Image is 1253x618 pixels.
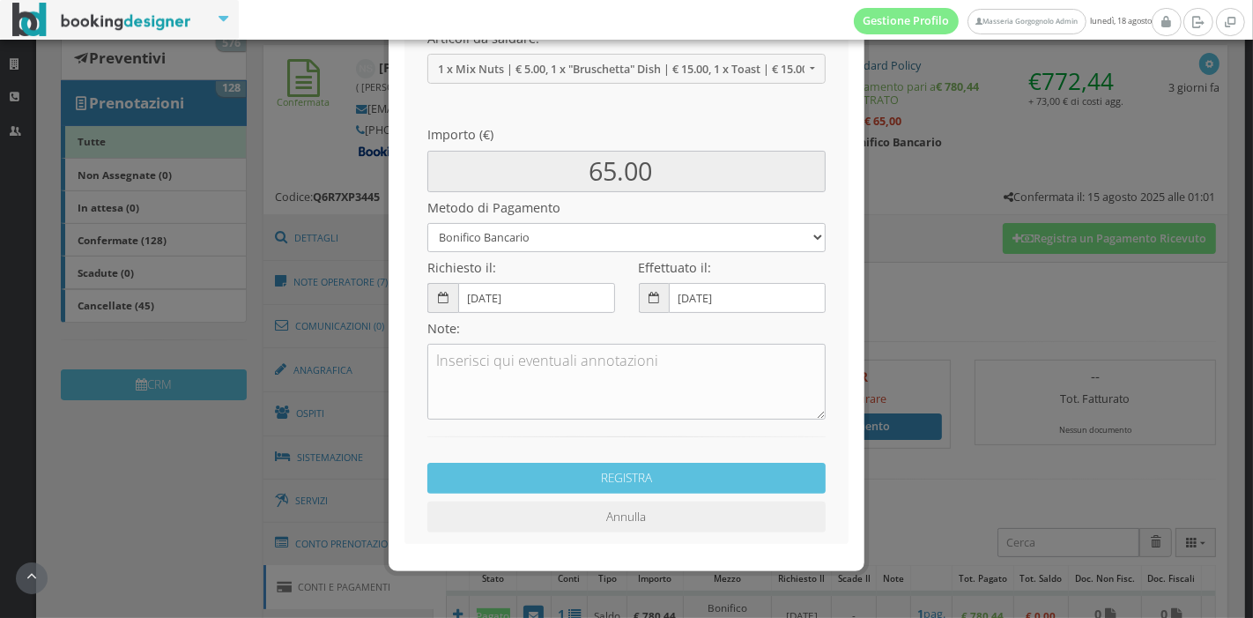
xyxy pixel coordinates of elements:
h4: Effettuato il: [639,260,826,275]
h4: Note: [427,321,826,336]
a: Gestione Profilo [854,8,960,34]
h4: Richiesto il: [427,260,614,275]
button: Annulla [427,502,826,532]
a: Masseria Gorgognolo Admin [968,9,1086,34]
span: lunedì, 18 agosto [854,8,1152,34]
img: BookingDesigner.com [12,3,191,37]
button: REGISTRA [427,463,826,494]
